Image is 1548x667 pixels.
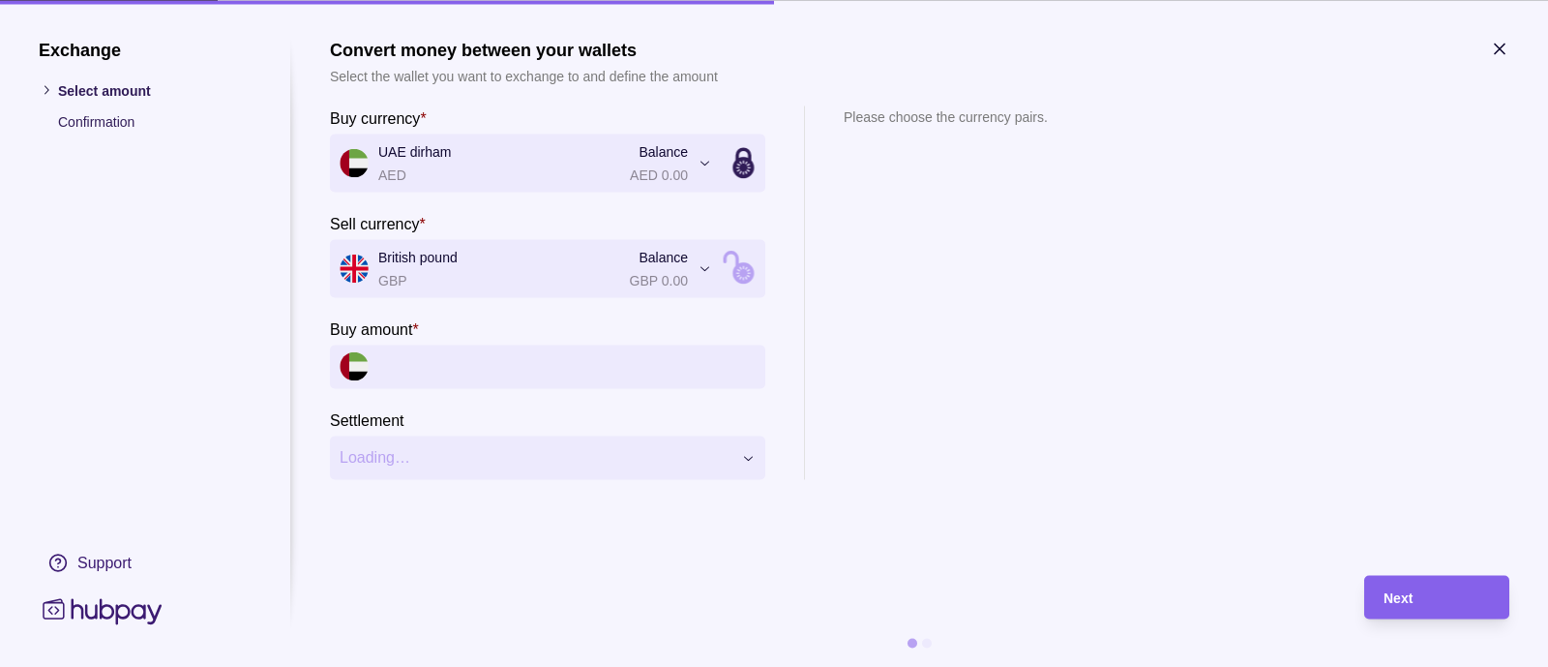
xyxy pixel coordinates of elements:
a: Support [39,542,252,583]
h1: Exchange [39,39,252,60]
p: Buy currency [330,109,420,126]
img: ae [340,352,369,381]
div: Support [77,552,132,573]
label: Settlement [330,408,403,431]
p: Settlement [330,411,403,428]
p: Please choose the currency pairs. [844,106,1048,127]
button: Next [1364,575,1509,619]
input: amount [378,345,756,388]
label: Sell currency [330,211,426,234]
p: Select amount [58,79,252,101]
p: Buy amount [330,320,412,337]
span: Next [1384,591,1413,606]
p: Sell currency [330,215,419,231]
h1: Convert money between your wallets [330,39,718,60]
p: Select the wallet you want to exchange to and define the amount [330,65,718,86]
label: Buy currency [330,106,427,129]
label: Buy amount [330,317,419,340]
p: Confirmation [58,110,252,132]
